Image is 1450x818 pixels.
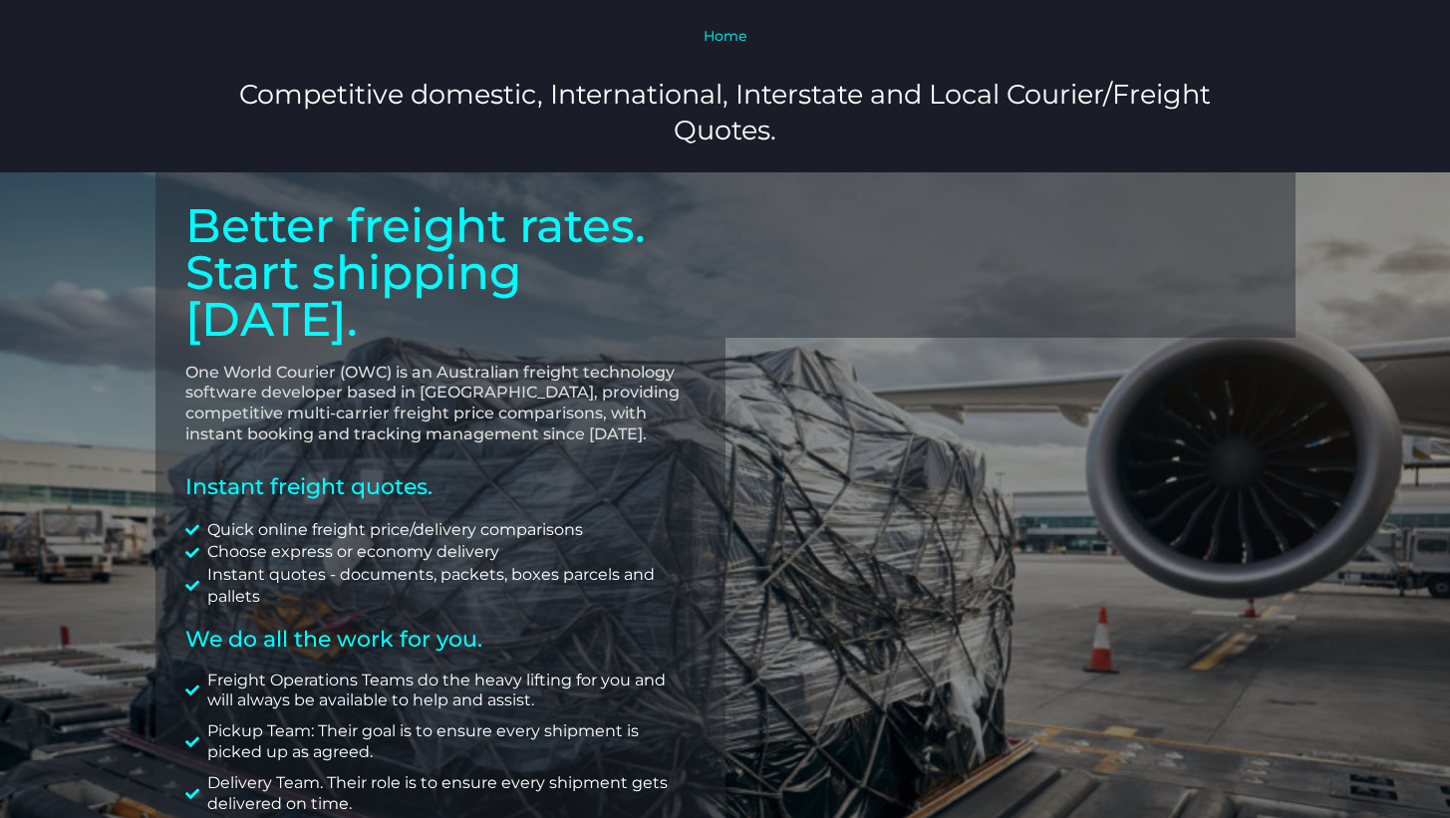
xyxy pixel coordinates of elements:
[202,773,696,815] span: Delivery Team. Their role is to ensure every shipment gets delivered on time.
[202,564,696,609] span: Instant quotes - documents, packets, boxes parcels and pallets
[202,541,499,563] span: Choose express or economy delivery
[217,77,1233,146] h3: Competitive domestic, International, Interstate and Local Courier/Freight Quotes.
[185,629,696,651] h2: We do all the work for you.
[202,721,696,763] span: Pickup Team: Their goal is to ensure every shipment is picked up as agreed.
[185,475,696,499] h2: Instant freight quotes.
[202,671,696,712] span: Freight Operations Teams do the heavy lifting for you and will always be available to help and as...
[185,363,696,445] p: One World Courier (OWC) is an Australian freight technology software developer based in [GEOGRAPH...
[704,27,746,45] a: Home
[185,202,696,343] p: Better freight rates. Start shipping [DATE].
[202,519,583,541] span: Quick online freight price/delivery comparisons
